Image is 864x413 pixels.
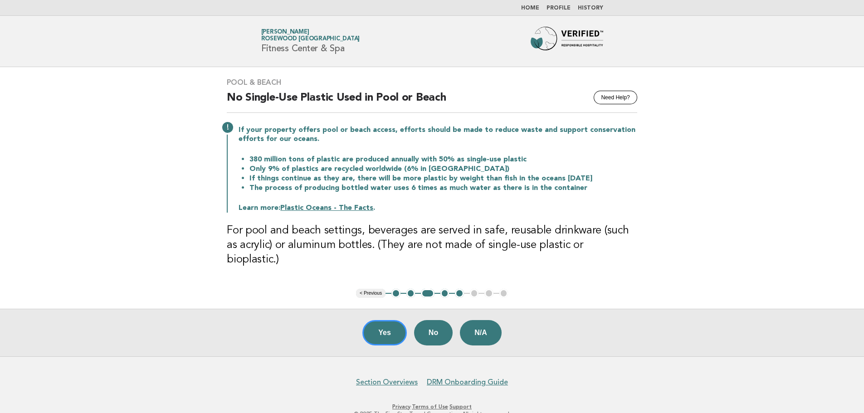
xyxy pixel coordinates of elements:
[356,289,386,298] button: < Previous
[392,403,410,410] a: Privacy
[460,320,502,345] button: N/A
[155,403,710,410] p: · ·
[421,289,434,298] button: 3
[427,378,508,387] a: DRM Onboarding Guide
[280,204,373,212] a: Plastic Oceans - The Facts
[547,5,571,11] a: Profile
[362,320,407,345] button: Yes
[594,91,637,104] button: Need Help?
[440,289,449,298] button: 4
[391,289,400,298] button: 1
[578,5,603,11] a: History
[412,403,448,410] a: Terms of Use
[249,164,637,174] li: Only 9% of plastics are recycled worldwide (6% in [GEOGRAPHIC_DATA])
[249,174,637,183] li: If things continue as they are, there will be more plastic by weight than fish in the oceans [DATE]
[227,78,637,87] h3: Pool & Beach
[227,91,637,113] h2: No Single-Use Plastic Used in Pool or Beach
[455,289,464,298] button: 5
[239,204,637,213] p: Learn more: .
[531,27,603,56] img: Forbes Travel Guide
[239,126,637,144] p: If your property offers pool or beach access, efforts should be made to reduce waste and support ...
[249,155,637,164] li: 380 million tons of plastic are produced annually with 50% as single-use plastic
[356,378,418,387] a: Section Overviews
[406,289,415,298] button: 2
[249,183,637,193] li: The process of producing bottled water uses 6 times as much water as there is in the container
[261,29,360,53] h1: Fitness Center & Spa
[261,29,360,42] a: [PERSON_NAME]Rosewood [GEOGRAPHIC_DATA]
[521,5,539,11] a: Home
[261,36,360,42] span: Rosewood [GEOGRAPHIC_DATA]
[414,320,453,345] button: No
[227,224,637,267] h3: For pool and beach settings, beverages are served in safe, reusable drinkware (such as acrylic) o...
[449,403,472,410] a: Support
